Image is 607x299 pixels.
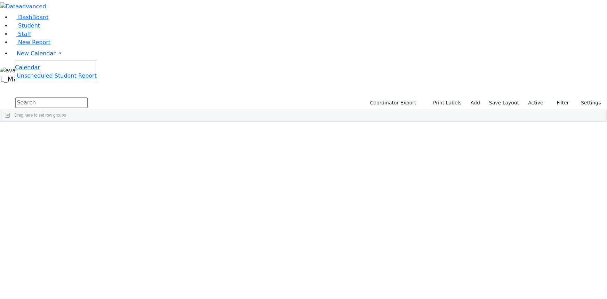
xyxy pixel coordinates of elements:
[18,14,49,21] span: DashBoard
[15,64,40,71] span: Calendar
[525,97,546,108] label: Active
[17,72,97,79] span: Unscheduled Student Report
[425,97,465,108] button: Print Labels
[18,39,50,46] span: New Report
[15,72,97,79] a: Unscheduled Student Report
[15,60,97,83] ul: New Calendar
[572,97,604,108] button: Settings
[486,97,522,108] button: Save Layout
[11,31,31,37] a: Staff
[15,63,40,72] a: Calendar
[15,97,88,108] input: Search
[18,22,40,29] span: Student
[548,97,572,108] button: Filter
[11,39,50,46] a: New Report
[468,97,483,108] a: Add
[11,22,40,29] a: Student
[18,31,31,37] span: Staff
[366,97,420,108] button: Coordinator Export
[14,113,66,118] span: Drag here to set row groups
[11,47,607,61] a: New Calendar
[17,50,56,57] span: New Calendar
[11,14,49,21] a: DashBoard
